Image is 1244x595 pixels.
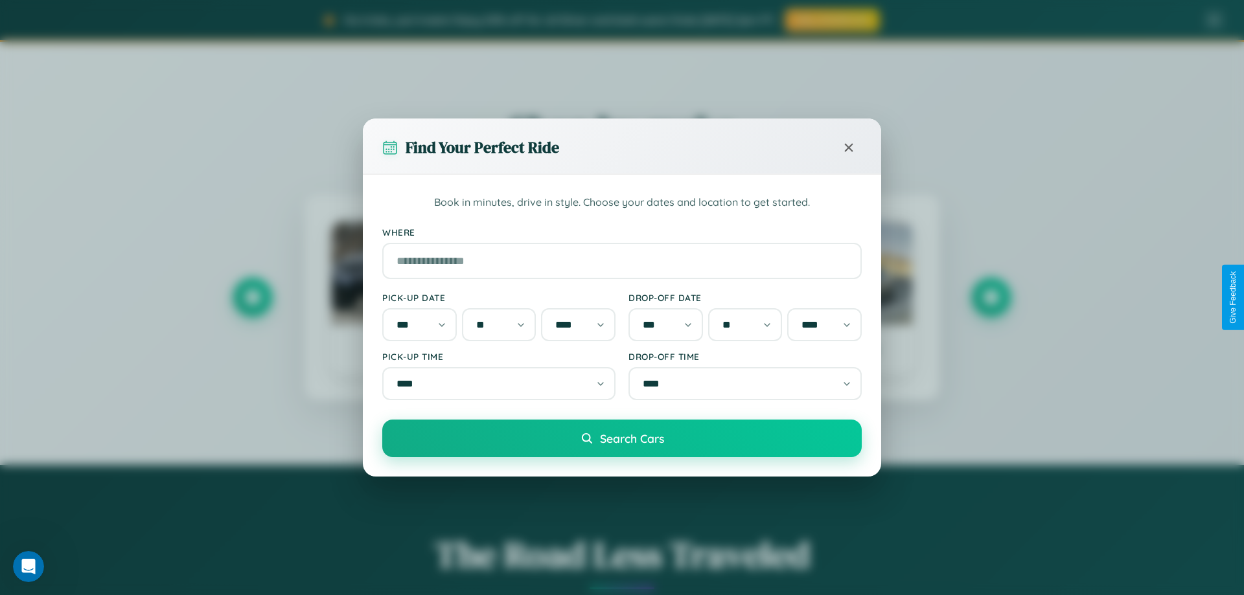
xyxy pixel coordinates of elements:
p: Book in minutes, drive in style. Choose your dates and location to get started. [382,194,862,211]
label: Pick-up Time [382,351,616,362]
label: Pick-up Date [382,292,616,303]
label: Drop-off Date [628,292,862,303]
button: Search Cars [382,420,862,457]
label: Drop-off Time [628,351,862,362]
h3: Find Your Perfect Ride [406,137,559,158]
span: Search Cars [600,431,664,445]
label: Where [382,227,862,238]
